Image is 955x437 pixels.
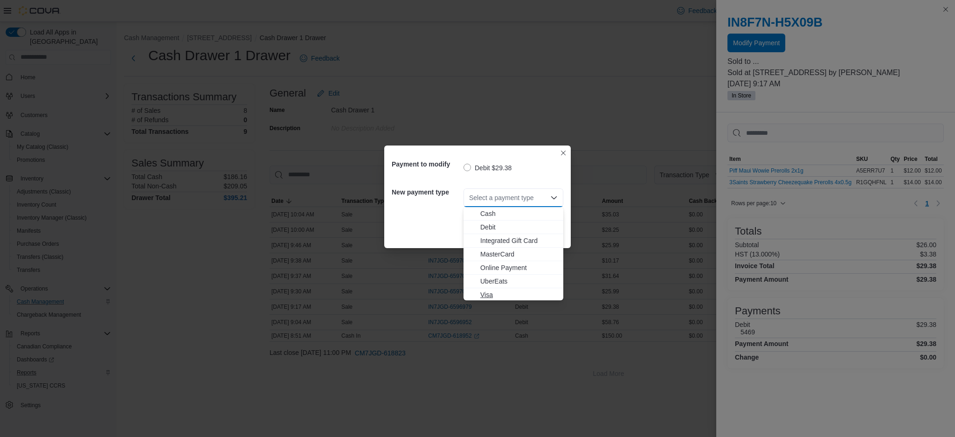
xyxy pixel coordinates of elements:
[392,183,462,201] h5: New payment type
[464,234,563,248] button: Integrated Gift Card
[464,207,563,221] button: Cash
[464,221,563,234] button: Debit
[480,263,558,272] span: Online Payment
[558,147,569,159] button: Closes this modal window
[464,248,563,261] button: MasterCard
[480,277,558,286] span: UberEats
[550,194,558,201] button: Close list of options
[464,275,563,288] button: UberEats
[480,250,558,259] span: MasterCard
[464,207,563,302] div: Choose from the following options
[469,192,470,203] input: Accessible screen reader label
[392,155,462,173] h5: Payment to modify
[480,290,558,299] span: Visa
[480,236,558,245] span: Integrated Gift Card
[480,209,558,218] span: Cash
[464,288,563,302] button: Visa
[464,261,563,275] button: Online Payment
[464,162,512,173] label: Debit $29.38
[480,222,558,232] span: Debit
